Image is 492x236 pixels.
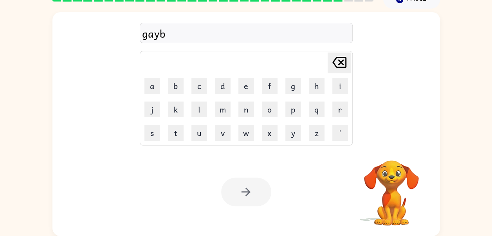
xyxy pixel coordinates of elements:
button: w [238,125,254,141]
button: i [332,78,348,94]
div: gayb [142,25,350,42]
button: e [238,78,254,94]
button: h [309,78,324,94]
button: t [168,125,184,141]
button: g [285,78,301,94]
button: f [262,78,278,94]
button: p [285,102,301,117]
button: k [168,102,184,117]
button: d [215,78,231,94]
button: n [238,102,254,117]
button: ' [332,125,348,141]
button: y [285,125,301,141]
button: b [168,78,184,94]
video: Your browser must support playing .mp4 files to use Literably. Please try using another browser. [352,148,431,227]
button: c [191,78,207,94]
button: o [262,102,278,117]
button: a [144,78,160,94]
button: j [144,102,160,117]
button: x [262,125,278,141]
button: q [309,102,324,117]
button: s [144,125,160,141]
button: u [191,125,207,141]
button: r [332,102,348,117]
button: z [309,125,324,141]
button: m [215,102,231,117]
button: v [215,125,231,141]
button: l [191,102,207,117]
